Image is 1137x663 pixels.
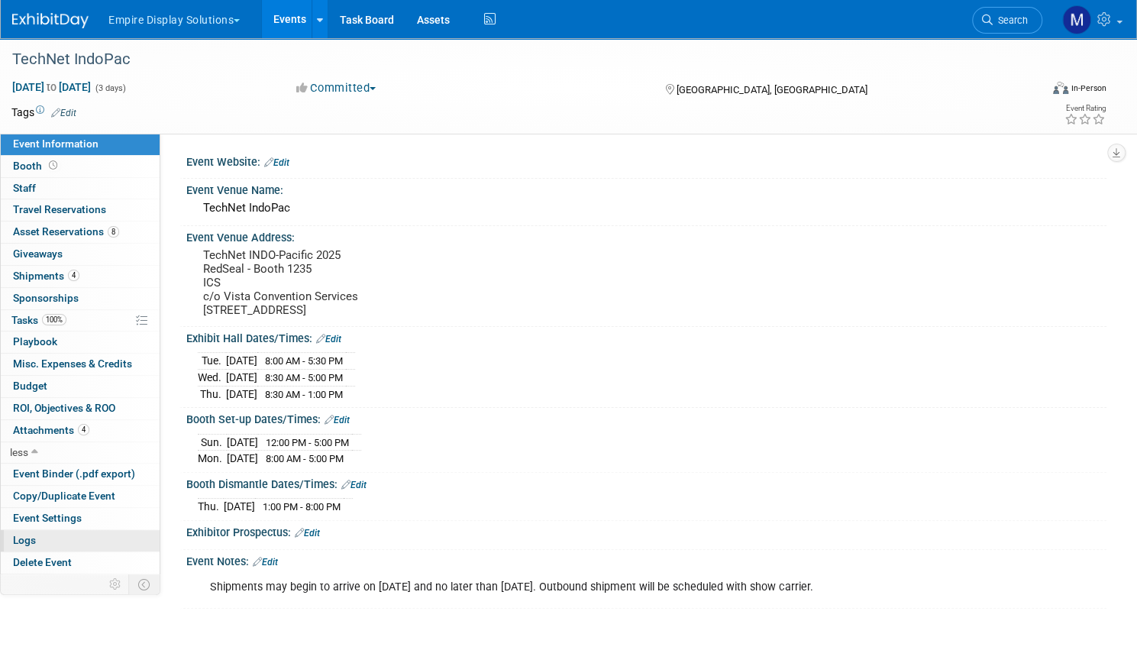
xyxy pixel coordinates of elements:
[44,81,59,93] span: to
[1,310,160,331] a: Tasks100%
[42,314,66,325] span: 100%
[227,434,258,451] td: [DATE]
[1,552,160,574] a: Delete Event
[1,156,160,177] a: Booth
[265,372,343,383] span: 8:30 AM - 5:00 PM
[13,424,89,436] span: Attachments
[1062,5,1091,34] img: Matt h
[1,288,160,309] a: Sponsorships
[1,222,160,243] a: Asset Reservations8
[1053,82,1068,94] img: Format-Inperson.png
[203,248,553,317] pre: TechNet INDO-Pacific 2025 RedSeal - Booth 1235 ICS c/o Vista Convention Services [STREET_ADDRESS]
[13,357,132,370] span: Misc. Expenses & Credits
[13,270,79,282] span: Shipments
[186,550,1106,570] div: Event Notes:
[266,453,344,464] span: 8:00 AM - 5:00 PM
[13,512,82,524] span: Event Settings
[7,46,1013,73] div: TechNet IndoPac
[1,134,160,155] a: Event Information
[11,80,92,94] span: [DATE] [DATE]
[226,353,257,370] td: [DATE]
[198,451,227,467] td: Mon.
[198,196,1095,220] div: TechNet IndoPac
[1,266,160,287] a: Shipments4
[13,292,79,304] span: Sponsorships
[993,15,1028,26] span: Search
[198,499,224,515] td: Thu.
[341,480,367,490] a: Edit
[13,467,135,480] span: Event Binder (.pdf export)
[316,334,341,344] a: Edit
[13,182,36,194] span: Staff
[1,376,160,397] a: Budget
[198,353,226,370] td: Tue.
[13,534,36,546] span: Logs
[13,160,60,172] span: Booth
[198,434,227,451] td: Sun.
[1,442,160,464] a: less
[13,380,47,392] span: Budget
[264,157,289,168] a: Edit
[1,244,160,265] a: Giveaways
[13,203,106,215] span: Travel Reservations
[186,408,1106,428] div: Booth Set-up Dates/Times:
[325,415,350,425] a: Edit
[295,528,320,538] a: Edit
[226,370,257,386] td: [DATE]
[68,270,79,281] span: 4
[943,79,1106,102] div: Event Format
[186,473,1106,493] div: Booth Dismantle Dates/Times:
[198,386,226,402] td: Thu.
[94,83,126,93] span: (3 days)
[1,199,160,221] a: Travel Reservations
[102,574,129,594] td: Personalize Event Tab Strip
[186,179,1106,198] div: Event Venue Name:
[1,354,160,375] a: Misc. Expenses & Credits
[1,398,160,419] a: ROI, Objectives & ROO
[1,331,160,353] a: Playbook
[1,508,160,529] a: Event Settings
[13,556,72,568] span: Delete Event
[108,226,119,238] span: 8
[227,451,258,467] td: [DATE]
[13,490,115,502] span: Copy/Duplicate Event
[677,84,867,95] span: [GEOGRAPHIC_DATA], [GEOGRAPHIC_DATA]
[1071,82,1106,94] div: In-Person
[263,501,341,513] span: 1:00 PM - 8:00 PM
[11,314,66,326] span: Tasks
[46,160,60,171] span: Booth not reserved yet
[129,574,160,594] td: Toggle Event Tabs
[226,386,257,402] td: [DATE]
[198,370,226,386] td: Wed.
[1064,105,1106,112] div: Event Rating
[13,402,115,414] span: ROI, Objectives & ROO
[10,446,28,458] span: less
[186,521,1106,541] div: Exhibitor Prospectus:
[51,108,76,118] a: Edit
[78,424,89,435] span: 4
[266,437,349,448] span: 12:00 PM - 5:00 PM
[186,327,1106,347] div: Exhibit Hall Dates/Times:
[11,105,76,120] td: Tags
[265,389,343,400] span: 8:30 AM - 1:00 PM
[224,499,255,515] td: [DATE]
[1,530,160,551] a: Logs
[1,178,160,199] a: Staff
[12,13,89,28] img: ExhibitDay
[186,226,1106,245] div: Event Venue Address:
[291,80,382,96] button: Committed
[13,137,99,150] span: Event Information
[1,486,160,507] a: Copy/Duplicate Event
[1,420,160,441] a: Attachments4
[186,150,1106,170] div: Event Website:
[265,355,343,367] span: 8:00 AM - 5:30 PM
[13,335,57,348] span: Playbook
[253,557,278,568] a: Edit
[972,7,1042,34] a: Search
[199,572,930,603] div: Shipments may begin to arrive on [DATE] and no later than [DATE]. Outbound shipment will be sched...
[13,225,119,238] span: Asset Reservations
[1,464,160,485] a: Event Binder (.pdf export)
[13,247,63,260] span: Giveaways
